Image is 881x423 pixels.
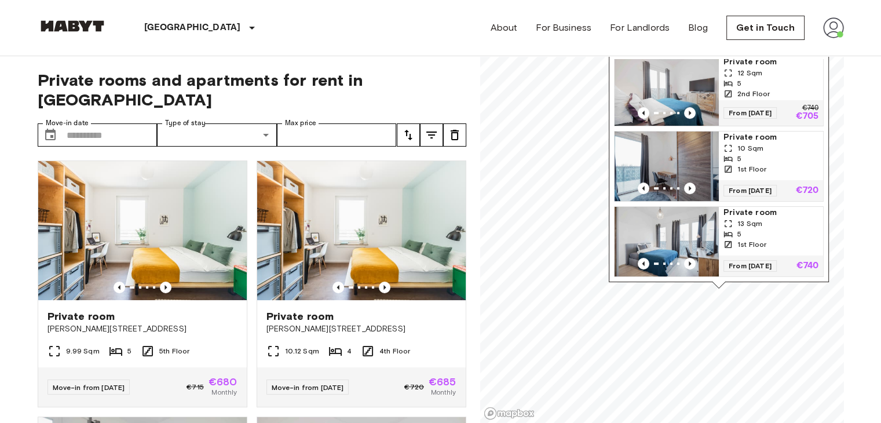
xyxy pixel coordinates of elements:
[272,383,344,392] span: Move-in from [DATE]
[610,21,670,35] a: For Landlords
[266,323,456,335] span: [PERSON_NAME][STREET_ADDRESS]
[638,107,649,119] button: Previous image
[114,282,125,293] button: Previous image
[614,131,824,202] a: Marketing picture of unit DE-01-008-002-01HFPrevious imagePrevious imagePrivate room10 Sqm51st Fl...
[795,112,818,121] p: €705
[332,282,344,293] button: Previous image
[614,56,824,126] a: Marketing picture of unit DE-01-008-004-05HFPrevious imagePrevious imagePrivate room12 Sqm52nd Fl...
[266,309,334,323] span: Private room
[723,132,818,143] span: Private room
[397,123,420,147] button: tune
[379,346,410,356] span: 4th Floor
[160,282,171,293] button: Previous image
[347,346,352,356] span: 4
[802,105,818,112] p: €740
[823,17,844,38] img: avatar
[38,161,247,300] img: Marketing picture of unit DE-01-08-020-03Q
[159,346,189,356] span: 5th Floor
[257,161,466,300] img: Marketing picture of unit DE-01-08-019-03Q
[723,260,777,272] span: From [DATE]
[46,118,89,128] label: Move-in date
[723,56,818,68] span: Private room
[737,68,762,78] span: 12 Sqm
[211,387,237,398] span: Monthly
[429,377,456,387] span: €685
[38,70,466,110] span: Private rooms and apartments for rent in [GEOGRAPHIC_DATA]
[737,229,741,239] span: 5
[165,118,206,128] label: Type of stay
[491,21,518,35] a: About
[723,107,777,119] span: From [DATE]
[53,383,125,392] span: Move-in from [DATE]
[420,123,443,147] button: tune
[614,206,824,277] a: Marketing picture of unit DE-01-008-002-04HFPrevious imagePrevious imagePrivate room13 Sqm51st Fl...
[615,132,719,201] img: Marketing picture of unit DE-01-008-002-01HF
[379,282,390,293] button: Previous image
[615,56,719,126] img: Marketing picture of unit DE-01-008-004-05HF
[684,107,696,119] button: Previous image
[615,207,719,276] img: Marketing picture of unit DE-01-008-002-04HF
[737,154,741,164] span: 5
[38,20,107,32] img: Habyt
[737,89,770,99] span: 2nd Floor
[737,239,766,250] span: 1st Floor
[737,78,741,89] span: 5
[39,123,62,147] button: Choose date
[404,382,424,392] span: €720
[38,161,247,407] a: Marketing picture of unit DE-01-08-020-03QPrevious imagePrevious imagePrivate room[PERSON_NAME][S...
[638,183,649,194] button: Previous image
[47,309,115,323] span: Private room
[285,346,319,356] span: 10.12 Sqm
[737,218,762,229] span: 13 Sqm
[209,377,237,387] span: €680
[430,387,456,398] span: Monthly
[723,185,777,196] span: From [DATE]
[144,21,241,35] p: [GEOGRAPHIC_DATA]
[684,183,696,194] button: Previous image
[484,407,535,420] a: Mapbox logo
[285,118,316,128] label: Max price
[688,21,708,35] a: Blog
[47,323,237,335] span: [PERSON_NAME][STREET_ADDRESS]
[737,164,766,174] span: 1st Floor
[638,258,649,269] button: Previous image
[723,207,818,218] span: Private room
[796,261,818,271] p: €740
[66,346,100,356] span: 9.99 Sqm
[443,123,466,147] button: tune
[536,21,591,35] a: For Business
[726,16,805,40] a: Get in Touch
[187,382,204,392] span: €715
[795,186,818,195] p: €720
[127,346,131,356] span: 5
[737,143,763,154] span: 10 Sqm
[684,258,696,269] button: Previous image
[257,161,466,407] a: Marketing picture of unit DE-01-08-019-03QPrevious imagePrevious imagePrivate room[PERSON_NAME][S...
